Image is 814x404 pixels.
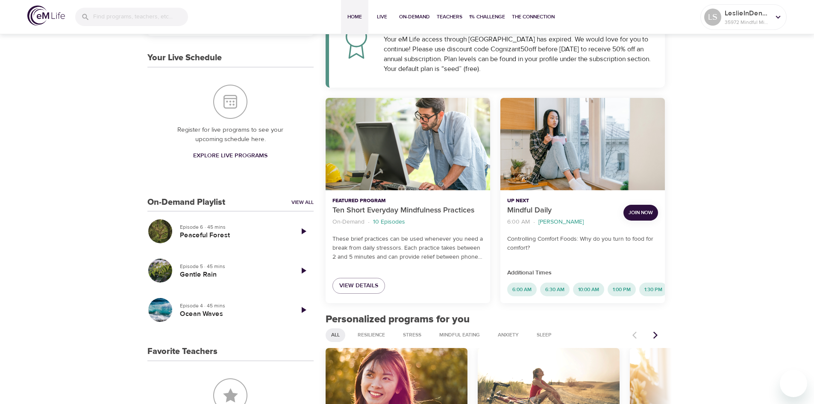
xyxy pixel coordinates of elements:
[293,221,314,242] a: Play Episode
[725,8,770,18] p: LeslieInDenver
[780,370,807,397] iframe: Button to launch messaging window
[507,216,617,228] nav: breadcrumb
[326,98,490,191] button: Ten Short Everyday Mindfulness Practices
[500,98,665,191] button: Mindful Daily
[434,331,485,339] span: Mindful Eating
[512,12,555,21] span: The Connection
[507,283,537,296] div: 6:00 AM
[352,328,391,342] div: Resilience
[147,297,173,323] button: Ocean Waves
[353,331,390,339] span: Resilience
[704,9,721,26] div: LS
[180,310,286,318] h5: Ocean Waves
[540,283,570,296] div: 6:30 AM
[147,198,225,207] h3: On-Demand Playlist
[326,331,345,339] span: All
[646,326,665,345] button: Next items
[434,328,485,342] div: Mindful Eating
[507,218,530,227] p: 6:00 AM
[531,328,557,342] div: Sleep
[293,300,314,320] a: Play Episode
[397,328,427,342] div: Stress
[291,199,314,206] a: View All
[147,347,217,357] h3: Favorite Teachers
[293,260,314,281] a: Play Episode
[332,278,385,294] a: View Details
[493,331,524,339] span: Anxiety
[608,283,636,296] div: 1:00 PM
[507,268,658,277] p: Additional Times
[190,148,271,164] a: Explore Live Programs
[507,286,537,293] span: 6:00 AM
[507,197,617,205] p: Up Next
[507,235,658,253] p: Controlling Comfort Foods: Why do you turn to food for comfort?
[193,150,267,161] span: Explore Live Programs
[399,12,430,21] span: On-Demand
[326,313,665,326] h2: Personalized programs for you
[332,235,483,262] p: These brief practices can be used whenever you need a break from daily stressors. Each practice t...
[147,258,173,283] button: Gentle Rain
[332,216,483,228] nav: breadcrumb
[27,6,65,26] img: logo
[344,12,365,21] span: Home
[326,328,345,342] div: All
[332,218,364,227] p: On-Demand
[368,216,370,228] li: ·
[507,205,617,216] p: Mindful Daily
[532,331,557,339] span: Sleep
[165,125,297,144] p: Register for live programs to see your upcoming schedule here.
[213,85,247,119] img: Your Live Schedule
[180,302,286,310] p: Episode 4 · 45 mins
[180,223,286,231] p: Episode 6 · 45 mins
[608,286,636,293] span: 1:00 PM
[147,218,173,244] button: Peaceful Forest
[492,328,524,342] div: Anxiety
[469,12,505,21] span: 1% Challenge
[533,216,535,228] li: ·
[725,18,770,26] p: 35972 Mindful Minutes
[93,8,188,26] input: Find programs, teachers, etc...
[332,205,483,216] p: Ten Short Everyday Mindfulness Practices
[180,270,286,279] h5: Gentle Rain
[372,12,392,21] span: Live
[639,286,667,293] span: 1:30 PM
[538,218,584,227] p: [PERSON_NAME]
[629,208,653,217] span: Join Now
[373,218,405,227] p: 10 Episodes
[332,197,483,205] p: Featured Program
[339,280,378,291] span: View Details
[573,286,604,293] span: 10:00 AM
[147,53,222,63] h3: Your Live Schedule
[540,286,570,293] span: 6:30 AM
[623,205,658,221] button: Join Now
[573,283,604,296] div: 10:00 AM
[180,231,286,240] h5: Peaceful Forest
[639,283,667,296] div: 1:30 PM
[384,35,655,74] div: Your eM Life access through [GEOGRAPHIC_DATA] has expired. We would love for you to continue! Ple...
[437,12,462,21] span: Teachers
[398,331,426,339] span: Stress
[180,262,286,270] p: Episode 5 · 45 mins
